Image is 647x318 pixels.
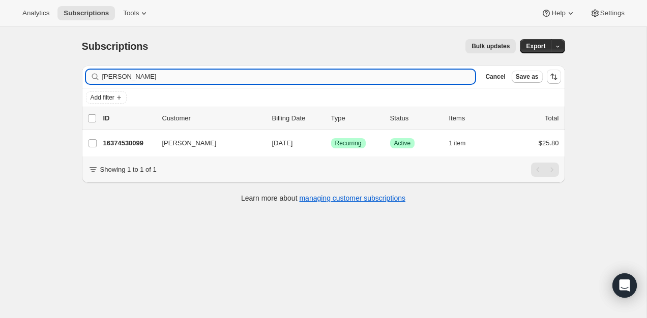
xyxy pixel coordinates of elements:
button: Add filter [86,91,127,104]
p: Status [390,113,441,123]
div: Type [331,113,382,123]
span: Save as [516,73,539,81]
button: Settings [584,6,631,20]
span: $25.80 [539,139,559,147]
span: 1 item [449,139,466,147]
span: Subscriptions [82,41,149,52]
button: [PERSON_NAME] [156,135,258,151]
span: Bulk updates [472,42,510,50]
p: 16374530099 [103,138,154,148]
p: Showing 1 to 1 of 1 [100,165,157,175]
div: 16374530099[PERSON_NAME][DATE]SuccessRecurringSuccessActive1 item$25.80 [103,136,559,150]
p: Learn more about [241,193,405,203]
span: Recurring [335,139,362,147]
span: Add filter [91,93,114,102]
div: Items [449,113,500,123]
span: Help [551,9,565,17]
button: Analytics [16,6,55,20]
p: ID [103,113,154,123]
a: managing customer subscriptions [299,194,405,202]
button: Cancel [481,71,509,83]
span: [DATE] [272,139,293,147]
button: Save as [512,71,543,83]
input: Filter subscribers [102,70,476,84]
span: Analytics [22,9,49,17]
p: Billing Date [272,113,323,123]
button: Subscriptions [57,6,115,20]
button: Tools [117,6,155,20]
button: Export [520,39,551,53]
span: Export [526,42,545,50]
div: Open Intercom Messenger [612,273,637,298]
button: 1 item [449,136,477,150]
span: Settings [600,9,625,17]
span: Tools [123,9,139,17]
span: [PERSON_NAME] [162,138,217,148]
span: Cancel [485,73,505,81]
button: Help [535,6,581,20]
div: IDCustomerBilling DateTypeStatusItemsTotal [103,113,559,123]
button: Sort the results [547,70,561,84]
span: Subscriptions [64,9,109,17]
button: Bulk updates [465,39,516,53]
p: Total [545,113,558,123]
p: Customer [162,113,264,123]
span: Active [394,139,411,147]
nav: Pagination [531,163,559,177]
